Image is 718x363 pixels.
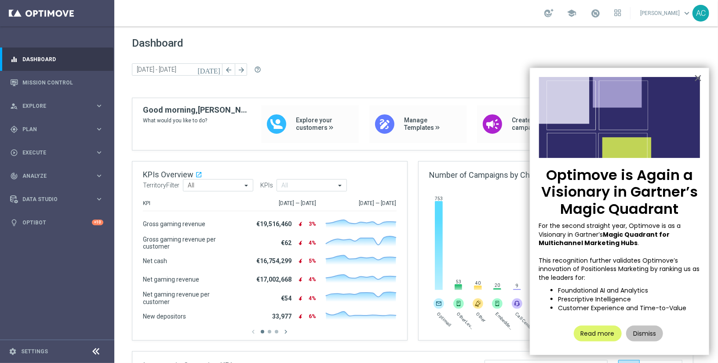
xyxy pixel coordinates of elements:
[639,7,692,20] a: [PERSON_NAME]
[22,197,95,202] span: Data Studio
[22,211,92,234] a: Optibot
[558,286,700,295] li: Foundational AI and Analytics
[682,8,692,18] span: keyboard_arrow_down
[10,219,18,227] i: lightbulb
[10,125,18,133] i: gps_fixed
[10,48,103,71] div: Dashboard
[574,326,622,341] button: Read more
[558,295,700,304] li: Prescriptive Intelligence
[95,102,103,110] i: keyboard_arrow_right
[95,148,103,157] i: keyboard_arrow_right
[22,127,95,132] span: Plan
[22,103,95,109] span: Explore
[10,211,103,234] div: Optibot
[10,149,95,157] div: Execute
[10,102,18,110] i: person_search
[92,220,103,225] div: +10
[22,150,95,155] span: Execute
[21,349,48,354] a: Settings
[10,125,95,133] div: Plan
[10,71,103,94] div: Mission Control
[539,230,671,248] strong: Magic Quadrant for Multichannel Marketing Hubs
[95,125,103,133] i: keyboard_arrow_right
[22,48,103,71] a: Dashboard
[10,149,18,157] i: play_circle_outline
[539,167,700,217] p: Optimove is Again a Visionary in Gartner’s Magic Quadrant
[10,55,18,63] i: equalizer
[539,221,683,239] span: For the second straight year, Optimove is as a Visionary in Gartner’s
[692,5,709,22] div: AC
[22,173,95,179] span: Analyze
[558,304,700,313] li: Customer Experience and Time-to-Value
[95,195,103,203] i: keyboard_arrow_right
[10,102,95,110] div: Explore
[567,8,576,18] span: school
[10,172,18,180] i: track_changes
[95,172,103,180] i: keyboard_arrow_right
[694,71,702,85] button: Close
[22,71,103,94] a: Mission Control
[539,257,700,282] p: This recognition further validates Optimove’s innovation of Positionless Marketing by ranking us ...
[638,238,639,247] span: .
[9,348,17,356] i: settings
[10,195,95,203] div: Data Studio
[10,172,95,180] div: Analyze
[626,326,663,341] button: Dismiss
